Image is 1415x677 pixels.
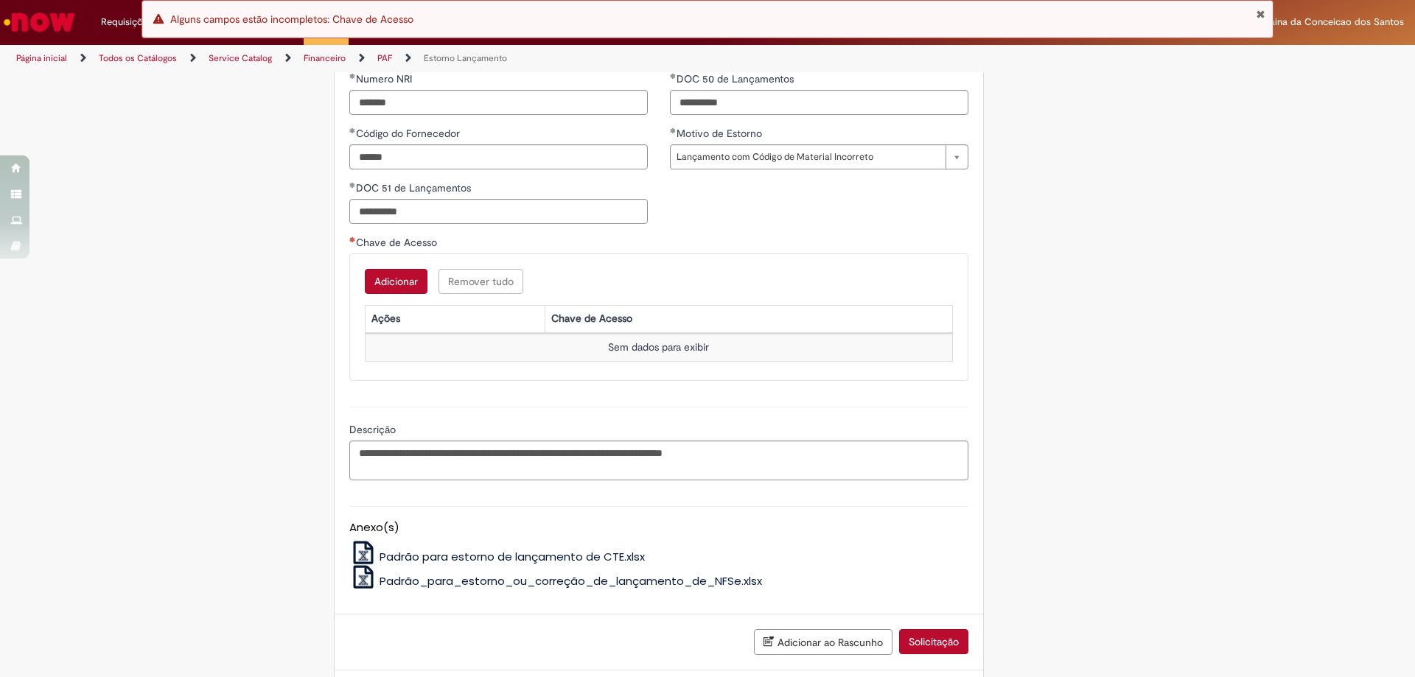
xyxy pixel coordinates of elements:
[754,629,892,655] button: Adicionar ao Rascunho
[365,306,545,333] th: Ações
[349,441,968,480] textarea: Descrição
[170,13,413,26] span: Alguns campos estão incompletos: Chave de Acesso
[1265,15,1404,28] span: Taina da Conceicao dos Santos
[356,127,463,140] span: Código do Fornecedor
[349,90,648,115] input: Numero NRI
[365,269,427,294] button: Add a row for Chave de Acesso
[670,73,677,79] span: Obrigatório Preenchido
[356,72,415,85] span: Numero NRI
[349,549,646,564] a: Padrão para estorno de lançamento de CTE.xlsx
[380,573,762,589] span: Padrão_para_estorno_ou_correção_de_lançamento_de_NFSe.xlsx
[677,127,765,140] span: Motivo de Estorno
[11,45,932,72] ul: Trilhas de página
[304,52,346,64] a: Financeiro
[349,236,356,242] span: Necessários
[101,15,153,29] span: Requisições
[349,73,356,79] span: Obrigatório Preenchido
[377,52,392,64] a: PAF
[349,127,356,133] span: Obrigatório Preenchido
[349,573,763,589] a: Padrão_para_estorno_ou_correção_de_lançamento_de_NFSe.xlsx
[209,52,272,64] a: Service Catalog
[349,182,356,188] span: Obrigatório Preenchido
[356,236,440,249] span: Chave de Acesso
[349,522,968,534] h5: Anexo(s)
[670,127,677,133] span: Obrigatório Preenchido
[670,90,968,115] input: DOC 50 de Lançamentos
[545,306,952,333] th: Chave de Acesso
[349,144,648,169] input: Código do Fornecedor
[349,199,648,224] input: DOC 51 de Lançamentos
[16,52,67,64] a: Página inicial
[424,52,507,64] a: Estorno Lançamento
[365,334,952,362] td: Sem dados para exibir
[1256,8,1265,20] button: Fechar Notificação
[99,52,177,64] a: Todos os Catálogos
[356,181,474,194] span: DOC 51 de Lançamentos
[349,423,399,436] span: Descrição
[380,549,645,564] span: Padrão para estorno de lançamento de CTE.xlsx
[677,145,938,169] span: Lançamento com Código de Material Incorreto
[677,72,797,85] span: DOC 50 de Lançamentos
[899,629,968,654] button: Solicitação
[1,7,77,37] img: ServiceNow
